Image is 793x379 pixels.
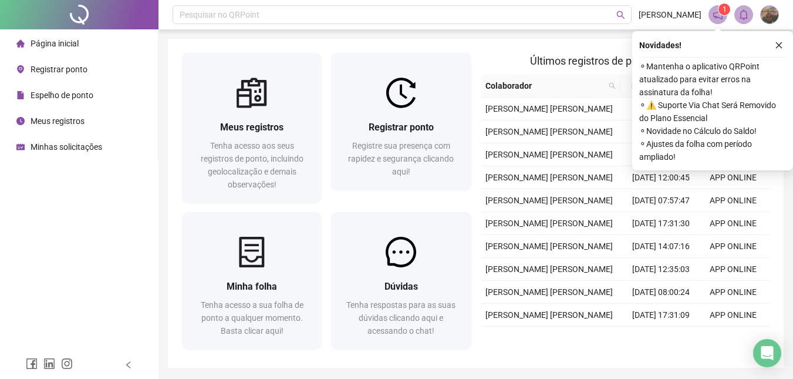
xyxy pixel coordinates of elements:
[697,235,770,258] td: APP ONLINE
[16,117,25,125] span: clock-circle
[182,53,322,203] a: Meus registrosTenha acesso aos seus registros de ponto, incluindo geolocalização e demais observa...
[485,173,613,182] span: [PERSON_NAME] [PERSON_NAME]
[201,141,303,189] span: Tenha acesso aos seus registros de ponto, incluindo geolocalização e demais observações!
[43,358,55,370] span: linkedin
[227,281,277,292] span: Minha folha
[485,264,613,274] span: [PERSON_NAME] [PERSON_NAME]
[485,104,613,113] span: [PERSON_NAME] [PERSON_NAME]
[16,65,25,73] span: environment
[697,189,770,212] td: APP ONLINE
[485,219,613,228] span: [PERSON_NAME] [PERSON_NAME]
[639,99,786,125] span: ⚬ ⚠️ Suporte Via Chat Será Removido do Plano Essencial
[625,281,697,304] td: [DATE] 08:00:24
[220,122,284,133] span: Meus registros
[31,142,102,152] span: Minhas solicitações
[625,327,697,350] td: [DATE] 13:32:33
[31,65,87,74] span: Registrar ponto
[625,258,697,281] td: [DATE] 12:35:03
[16,143,25,151] span: schedule
[485,127,613,136] span: [PERSON_NAME] [PERSON_NAME]
[713,9,723,20] span: notification
[61,358,73,370] span: instagram
[369,122,434,133] span: Registrar ponto
[485,310,613,320] span: [PERSON_NAME] [PERSON_NAME]
[124,361,133,369] span: left
[625,79,676,92] span: Data/Hora
[761,6,778,24] img: 70702
[16,39,25,48] span: home
[718,4,730,15] sup: 1
[31,39,79,48] span: Página inicial
[697,281,770,304] td: APP ONLINE
[485,287,613,297] span: [PERSON_NAME] [PERSON_NAME]
[625,166,697,189] td: [DATE] 12:00:45
[625,143,697,166] td: [DATE] 13:33:20
[346,300,455,336] span: Tenha respostas para as suas dúvidas clicando aqui e acessando o chat!
[606,77,618,95] span: search
[348,141,454,176] span: Registre sua presença com rapidez e segurança clicando aqui!
[625,98,697,120] td: [DATE] 07:58:07
[697,304,770,327] td: APP ONLINE
[639,39,681,52] span: Novidades !
[384,281,418,292] span: Dúvidas
[31,90,93,100] span: Espelho de ponto
[620,75,690,98] th: Data/Hora
[331,212,471,349] a: DúvidasTenha respostas para as suas dúvidas clicando aqui e acessando o chat!
[485,150,613,159] span: [PERSON_NAME] [PERSON_NAME]
[331,53,471,190] a: Registrar pontoRegistre sua presença com rapidez e segurança clicando aqui!
[625,212,697,235] td: [DATE] 17:31:30
[625,304,697,327] td: [DATE] 17:31:09
[485,79,605,92] span: Colaborador
[625,189,697,212] td: [DATE] 07:57:47
[697,166,770,189] td: APP ONLINE
[775,41,783,49] span: close
[697,212,770,235] td: APP ONLINE
[625,235,697,258] td: [DATE] 14:07:16
[485,242,613,251] span: [PERSON_NAME] [PERSON_NAME]
[639,8,701,21] span: [PERSON_NAME]
[738,9,749,20] span: bell
[723,5,727,14] span: 1
[625,120,697,143] td: [DATE] 17:32:57
[639,137,786,163] span: ⚬ Ajustes da folha com período ampliado!
[697,327,770,350] td: APP ONLINE
[16,91,25,99] span: file
[697,258,770,281] td: APP ONLINE
[639,125,786,137] span: ⚬ Novidade no Cálculo do Saldo!
[182,212,322,349] a: Minha folhaTenha acesso a sua folha de ponto a qualquer momento. Basta clicar aqui!
[753,339,781,367] div: Open Intercom Messenger
[616,11,625,19] span: search
[530,55,720,67] span: Últimos registros de ponto sincronizados
[201,300,303,336] span: Tenha acesso a sua folha de ponto a qualquer momento. Basta clicar aqui!
[639,60,786,99] span: ⚬ Mantenha o aplicativo QRPoint atualizado para evitar erros na assinatura da folha!
[31,116,85,126] span: Meus registros
[609,82,616,89] span: search
[485,196,613,205] span: [PERSON_NAME] [PERSON_NAME]
[26,358,38,370] span: facebook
